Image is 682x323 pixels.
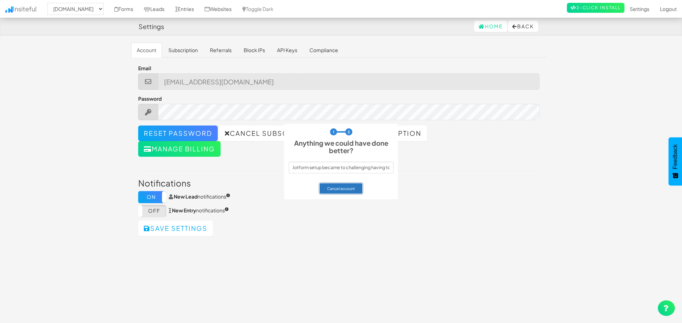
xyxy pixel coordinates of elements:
[669,137,682,185] button: Feedback - Show survey
[345,128,352,135] li: 2
[320,183,363,193] button: Cancel account
[330,128,337,135] li: 1
[289,140,394,154] h2: Anything we could have done better?
[672,144,678,169] span: Feedback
